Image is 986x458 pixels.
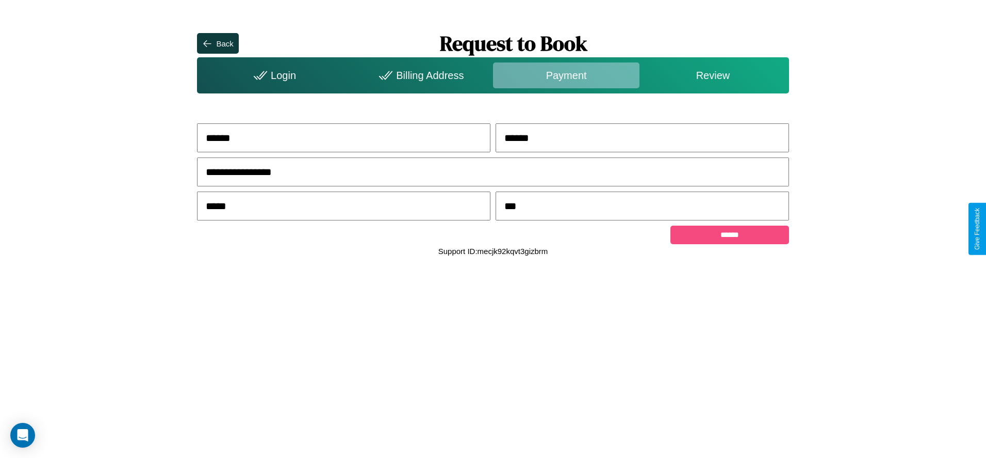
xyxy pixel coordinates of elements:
div: Give Feedback [974,208,981,250]
div: Billing Address [347,62,493,88]
div: Review [639,62,786,88]
p: Support ID: mecjk92kqvt3gizbrm [438,244,548,258]
div: Back [216,39,233,48]
h1: Request to Book [239,29,789,57]
div: Open Intercom Messenger [10,423,35,448]
div: Payment [493,62,639,88]
div: Login [200,62,346,88]
button: Back [197,33,238,54]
